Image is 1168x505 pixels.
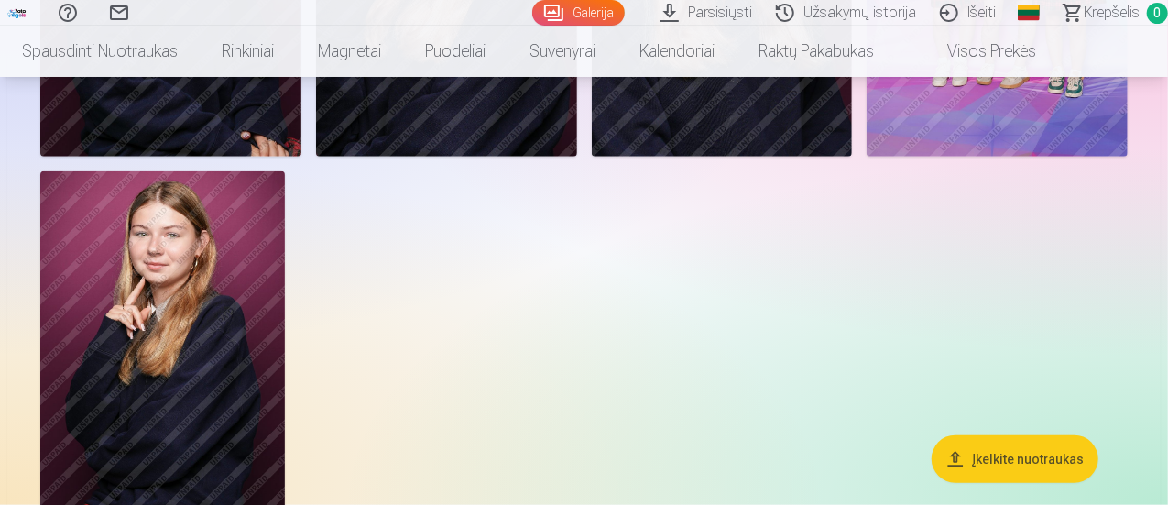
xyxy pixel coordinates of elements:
[1084,2,1140,24] span: Krepšelis
[737,26,896,77] a: Raktų pakabukas
[508,26,617,77] a: Suvenyrai
[1147,3,1168,24] span: 0
[7,7,27,18] img: /fa2
[617,26,737,77] a: Kalendoriai
[200,26,296,77] a: Rinkiniai
[296,26,403,77] a: Magnetai
[896,26,1058,77] a: Visos prekės
[932,435,1098,483] button: Įkelkite nuotraukas
[403,26,508,77] a: Puodeliai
